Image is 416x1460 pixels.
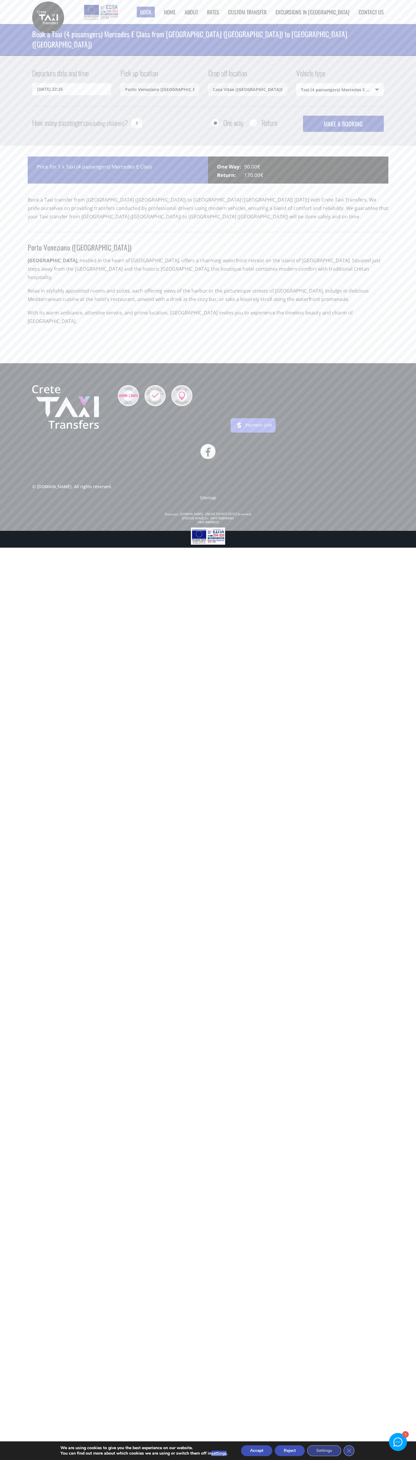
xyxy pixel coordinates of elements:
[211,1451,227,1456] button: settings
[28,309,388,330] p: With its warm ambiance, attentive service, and prime location, [GEOGRAPHIC_DATA] invites you to e...
[118,385,139,406] img: 100% Safe
[303,116,384,132] button: MAKE A BOOKING
[307,1445,341,1456] button: Settings
[359,8,384,16] a: Contact us
[32,385,99,429] img: Crete Taxi Transfers
[120,83,199,96] input: Select pickup location
[28,243,388,256] h3: Porto Veneziano ([GEOGRAPHIC_DATA])
[241,1445,272,1456] button: Accept
[32,68,89,83] label: Departure date and time
[171,385,192,406] img: Pay On Arrival
[185,8,198,16] a: About
[208,83,287,96] input: Select drop-off location
[60,1445,228,1451] p: We are using cookies to give you the best experience on our website.
[32,24,384,54] h1: Book a Taxi (4 passengers) Mercedes E Class from [GEOGRAPHIC_DATA] ([GEOGRAPHIC_DATA]) to [GEOGRA...
[32,116,128,130] label: How many passengers ?
[223,119,243,126] label: One way
[262,119,277,126] label: Return
[217,163,244,171] span: One Way:
[28,257,77,264] strong: [GEOGRAPHIC_DATA]
[217,171,244,179] span: Return:
[28,157,208,184] div: Price for 1 x Taxi (4 passengers) Mercedes E Class
[189,83,199,96] a: Show All Items
[86,119,124,128] small: (including children)
[276,8,350,16] a: Excursions in [GEOGRAPHIC_DATA]
[207,8,219,16] a: Rates
[137,7,155,18] a: Book
[275,1445,305,1456] button: Reject
[402,1432,408,1438] div: 1
[60,1451,228,1456] p: You can find out more about which cookies we are using or switch them off in .
[208,68,247,83] label: Drop off location
[277,83,286,96] a: Show All Items
[32,512,384,525] div: Επωνυμία : [DOMAIN_NAME] - ONLINE TOURIST OFFICE (e-service) [PERSON_NAME].Επ. 1041Ε70000456401 Α...
[200,444,216,459] a: facebook
[145,385,166,406] img: No Advance Payment
[83,3,119,21] img: e-bannersEUERDF180X90.jpg
[32,14,64,20] a: Crete Taxi Transfers | Book a Taxi transfer from Porto Veneziano (Chania city) to Casa Vitae (Ret...
[296,68,325,83] label: Vehicle type
[191,528,225,545] img: e-bannersEUERDF180X90.jpg
[245,422,272,428] a: Payment Link
[120,68,158,83] label: Pick up location
[208,157,388,184] div: 90.00€ 170.00€
[228,8,267,16] a: Custom Transfer
[234,421,244,430] img: stripe
[164,8,176,16] a: Home
[28,196,388,226] p: Book a Taxi transfer from [GEOGRAPHIC_DATA] ([GEOGRAPHIC_DATA]) to [GEOGRAPHIC_DATA] ([GEOGRAPHIC...
[32,2,64,33] img: Crete Taxi Transfers | Book a Taxi transfer from Porto Veneziano (Chania city) to Casa Vitae (Ret...
[296,84,384,96] span: Taxi (4 passengers) Mercedes E Class
[344,1445,354,1456] button: Close GDPR Cookie Banner
[28,256,388,287] p: , nestled in the heart of [GEOGRAPHIC_DATA], offers a charming waterfront retreat on the island o...
[32,484,112,495] p: © [DOMAIN_NAME]. All rights reserved.
[200,495,216,500] a: Sitemap
[28,287,388,309] p: Relax in stylishly appointed rooms and suites, each offering views of the harbor or the picturesq...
